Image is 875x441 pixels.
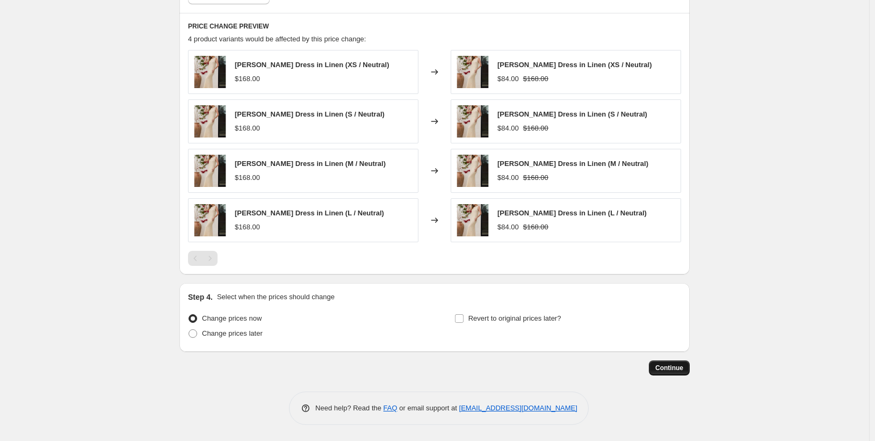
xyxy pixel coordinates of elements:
[497,209,647,217] span: [PERSON_NAME] Dress in Linen (L / Neutral)
[497,61,652,69] span: [PERSON_NAME] Dress in Linen (XS / Neutral)
[497,123,519,134] div: $84.00
[235,74,260,84] div: $168.00
[235,61,389,69] span: [PERSON_NAME] Dress in Linen (XS / Neutral)
[235,222,260,233] div: $168.00
[235,209,384,217] span: [PERSON_NAME] Dress in Linen (L / Neutral)
[457,56,489,88] img: KipDressinLinen_80x.jpg
[468,314,561,322] span: Revert to original prices later?
[397,404,459,412] span: or email support at
[188,35,366,43] span: 4 product variants would be affected by this price change:
[497,160,648,168] span: [PERSON_NAME] Dress in Linen (M / Neutral)
[497,74,519,84] div: $84.00
[523,222,548,233] strike: $168.00
[194,204,226,236] img: KipDressinLinen_80x.jpg
[523,74,548,84] strike: $168.00
[497,222,519,233] div: $84.00
[655,364,683,372] span: Continue
[235,123,260,134] div: $168.00
[235,160,386,168] span: [PERSON_NAME] Dress in Linen (M / Neutral)
[202,314,262,322] span: Change prices now
[497,172,519,183] div: $84.00
[523,172,548,183] strike: $168.00
[188,251,218,266] nav: Pagination
[194,105,226,138] img: KipDressinLinen_80x.jpg
[235,110,385,118] span: [PERSON_NAME] Dress in Linen (S / Neutral)
[188,22,681,31] h6: PRICE CHANGE PREVIEW
[457,105,489,138] img: KipDressinLinen_80x.jpg
[315,404,384,412] span: Need help? Read the
[457,204,489,236] img: KipDressinLinen_80x.jpg
[649,360,690,375] button: Continue
[523,123,548,134] strike: $168.00
[235,172,260,183] div: $168.00
[384,404,397,412] a: FAQ
[202,329,263,337] span: Change prices later
[497,110,647,118] span: [PERSON_NAME] Dress in Linen (S / Neutral)
[457,155,489,187] img: KipDressinLinen_80x.jpg
[194,56,226,88] img: KipDressinLinen_80x.jpg
[459,404,577,412] a: [EMAIL_ADDRESS][DOMAIN_NAME]
[217,292,335,302] p: Select when the prices should change
[194,155,226,187] img: KipDressinLinen_80x.jpg
[188,292,213,302] h2: Step 4.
